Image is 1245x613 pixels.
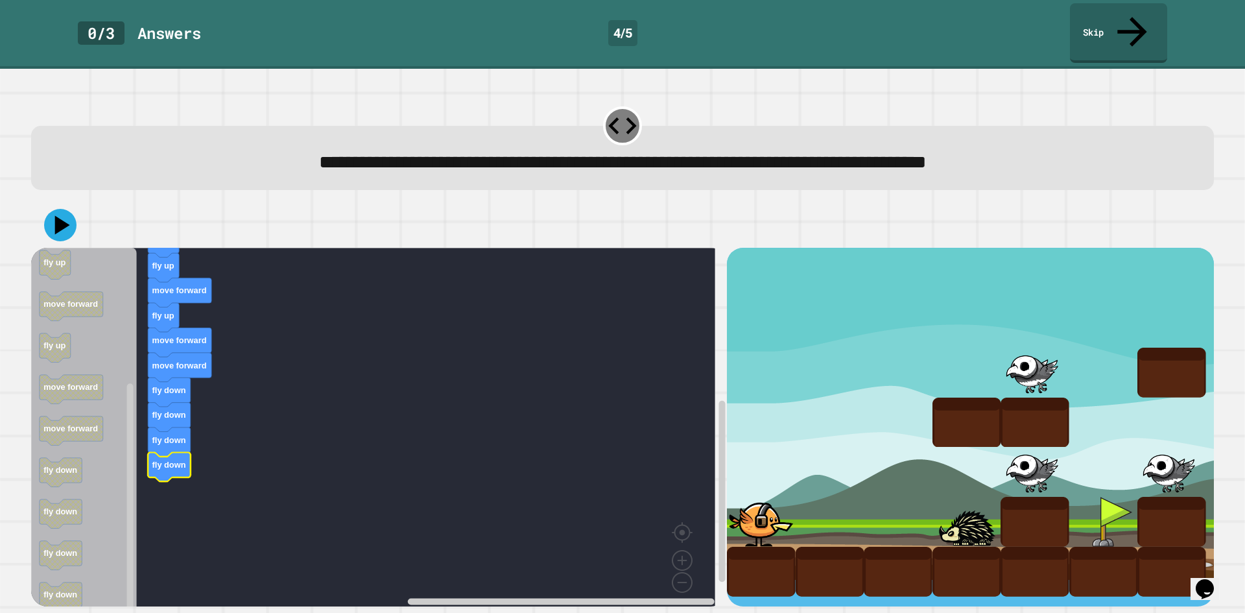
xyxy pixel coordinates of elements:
[43,383,98,392] text: move forward
[152,261,174,270] text: fly up
[152,385,186,395] text: fly down
[152,361,207,370] text: move forward
[152,411,186,420] text: fly down
[43,258,65,268] text: fly up
[43,507,77,517] text: fly down
[608,20,637,46] div: 4 / 5
[43,590,77,600] text: fly down
[43,300,98,309] text: move forward
[43,466,77,475] text: fly down
[78,21,124,45] div: 0 / 3
[152,286,207,296] text: move forward
[43,341,65,351] text: fly up
[1070,3,1167,63] a: Skip
[152,311,174,320] text: fly up
[43,549,77,559] text: fly down
[1191,561,1232,600] iframe: chat widget
[31,248,727,607] div: Blockly Workspace
[137,21,201,45] div: Answer s
[43,424,98,434] text: move forward
[152,461,186,470] text: fly down
[152,336,207,346] text: move forward
[152,435,186,445] text: fly down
